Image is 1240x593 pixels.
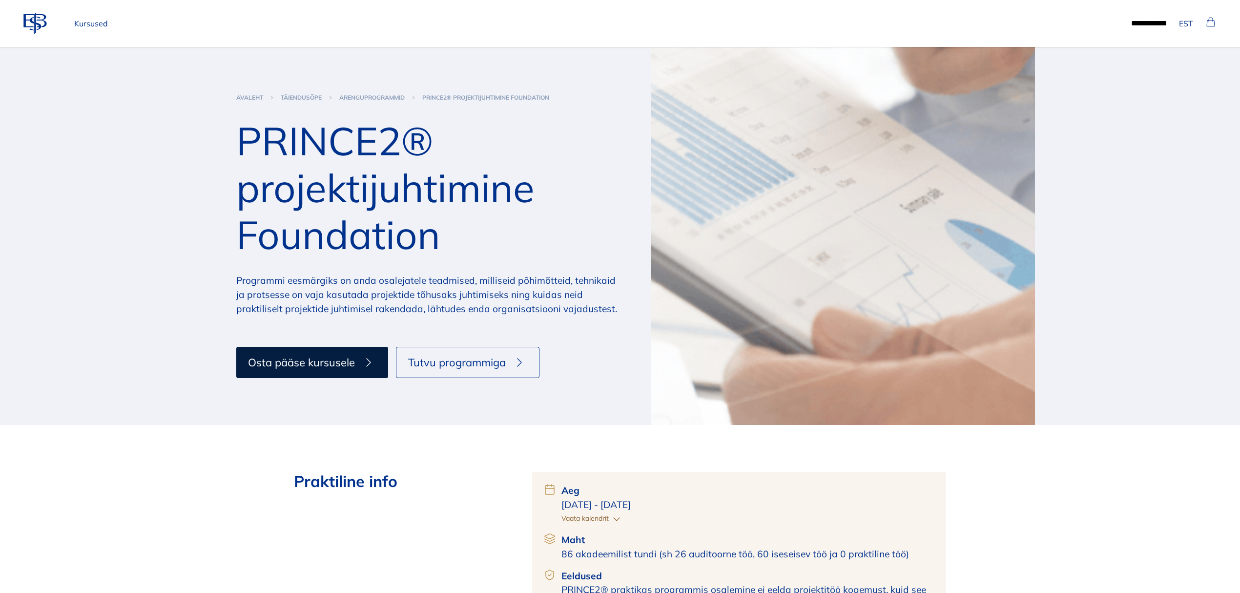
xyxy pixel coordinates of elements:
[561,569,934,583] p: Eeldused
[561,533,934,547] p: Maht
[236,347,388,378] button: Osta pääse kursusele
[294,472,501,490] h2: Praktiline info
[70,14,112,33] a: Kursused
[422,94,549,102] a: PRINCE2® projektijuhtimine Foundation
[561,513,609,523] span: Vaata kalendrit
[561,547,934,561] p: 86 akadeemilist tundi (sh 26 auditoorne töö, 60 iseseisev töö ja 0 praktiline töö)
[339,94,405,102] a: arenguprogrammid
[236,94,263,102] a: Avaleht
[561,498,934,512] p: [DATE] - [DATE]
[248,354,355,371] span: Osta pääse kursusele
[561,513,622,525] button: Vaata kalendrit
[408,354,506,371] span: Tutvu programmiga
[396,347,539,378] button: Tutvu programmiga
[651,47,1035,425] img: PRINCE2 projektijuhtimine Foundation programmi illustreeriv pilt
[1175,14,1197,33] button: EST
[236,117,620,258] h1: PRINCE2® projektijuhtimine Foundation
[281,94,322,102] a: täiendusõpe
[561,484,934,498] p: Aeg
[236,274,620,316] p: Programmi eesmärgiks on anda osalejatele teadmised, milliseid põhimõtteid, tehnikaid ja protsesse...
